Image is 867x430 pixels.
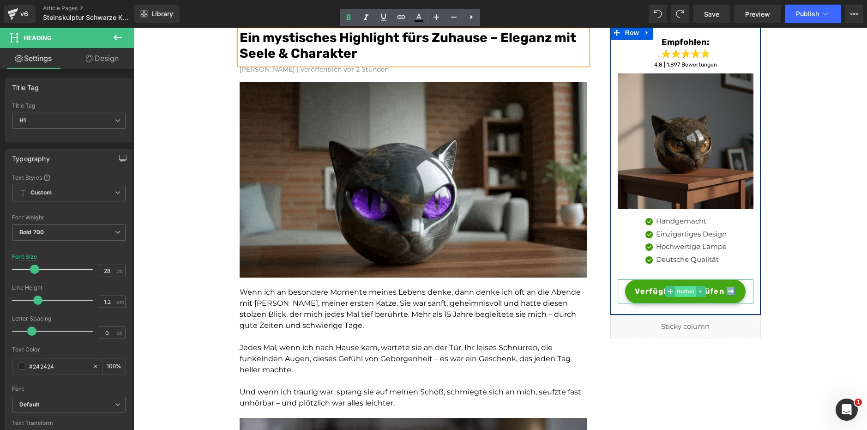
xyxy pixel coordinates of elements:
p: Deutsche Qualität [523,227,593,237]
p: Hochwertige Lampe [523,214,593,224]
span: Heading [24,34,52,42]
a: Expand / Collapse [563,258,572,269]
div: Font [12,386,126,392]
p: Handgemacht [523,188,593,199]
div: Text Color [12,346,126,353]
div: Title Tag [12,79,39,91]
a: Verfügbarkeit prüfen ➡️ [492,252,612,276]
button: Redo [671,5,689,23]
span: Wenn ich an besondere Momente meines Lebens denke, dann denke ich oft an die Abende mit [PERSON_N... [106,260,447,302]
iframe: Intercom live chat [836,399,858,421]
div: v6 [18,8,30,20]
a: Article Pages [43,5,149,12]
span: px [116,268,124,274]
div: Font Size [12,254,37,260]
b: H1 [19,117,26,124]
span: Save [704,9,719,19]
div: Text Transform [12,420,126,426]
span: Publish [796,10,819,18]
button: More [845,5,863,23]
span: Steinskulptur Schwarze Katze ADV [43,14,132,21]
span: Verfügbarkeit prüfen ➡️ [501,258,602,269]
a: Preview [734,5,781,23]
div: Text Styles [12,174,126,181]
i: Default [19,401,39,409]
a: Mobile [436,5,458,23]
h3: Empfohlen: [491,9,613,20]
span: Preview [745,9,770,19]
a: Design [69,48,136,69]
a: Desktop [370,5,392,23]
div: % [103,358,125,375]
span: Library [151,10,173,18]
div: Typography [12,150,50,163]
p: Einzigartiges Design [523,201,593,212]
div: Font Weight [12,214,126,221]
a: Tablet [414,5,436,23]
span: Button [542,258,563,269]
font: [PERSON_NAME] | Veröffentlich vor 2 Stunden [106,37,255,46]
font: Ein mystisches Highlight fürs Zuhause – Eleganz mit Seele & Charakter [106,2,443,33]
div: Line Height [12,285,126,291]
span: 4,8 | 1.897 Bewertungen [521,34,584,40]
b: Bold 700 [19,229,44,236]
a: New Library [134,5,180,23]
a: Laptop [392,5,414,23]
span: 1 [855,399,862,406]
div: Letter Spacing [12,315,126,322]
input: Color [29,361,88,371]
a: v6 [4,5,36,23]
button: Undo [649,5,667,23]
span: Jedes Mal, wenn ich nach Hause kam, wartete sie an der Tür. Ihr leises Schnurren, die funkelnden ... [106,315,448,380]
div: Title Tag [12,103,126,109]
span: px [116,330,124,336]
button: Publish [785,5,841,23]
b: Custom [30,189,52,197]
span: em [116,299,124,305]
